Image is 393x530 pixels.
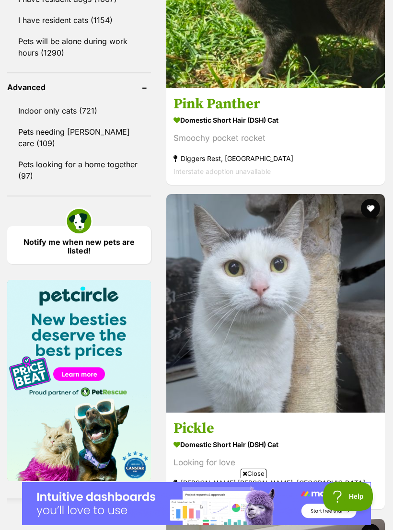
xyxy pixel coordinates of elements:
iframe: Help Scout Beacon - Open [323,482,374,511]
div: Smoochy pocket rocket [173,132,378,145]
strong: Diggers Rest, [GEOGRAPHIC_DATA] [173,152,378,165]
div: Looking for love [173,457,378,470]
header: Advanced [7,83,151,92]
strong: Domestic Short Hair (DSH) Cat [173,438,378,452]
a: Pink Panther Domestic Short Hair (DSH) Cat Smoochy pocket rocket Diggers Rest, [GEOGRAPHIC_DATA] ... [166,88,385,185]
span: Interstate adoption unavailable [173,167,271,175]
a: Pets needing [PERSON_NAME] care (109) [7,122,151,153]
iframe: Advertisement [22,482,371,525]
h3: Pickle [173,420,378,438]
img: Pickle - Domestic Short Hair (DSH) Cat [166,194,385,413]
button: favourite [361,199,380,218]
a: Indoor only cats (721) [7,101,151,121]
a: Notify me when new pets are listed! [7,226,151,264]
a: Pets looking for a home together (97) [7,154,151,186]
strong: Domestic Short Hair (DSH) Cat [173,113,378,127]
a: Pets will be alone during work hours (1290) [7,31,151,63]
img: Pet Circle promo banner [7,280,151,481]
h3: Pink Panther [173,95,378,113]
a: I have resident cats (1154) [7,10,151,30]
a: Pickle Domestic Short Hair (DSH) Cat Looking for love [PERSON_NAME] [PERSON_NAME], [GEOGRAPHIC_DA... [166,413,385,510]
strong: [PERSON_NAME] [PERSON_NAME], [GEOGRAPHIC_DATA] [173,477,378,490]
span: Close [241,469,266,478]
